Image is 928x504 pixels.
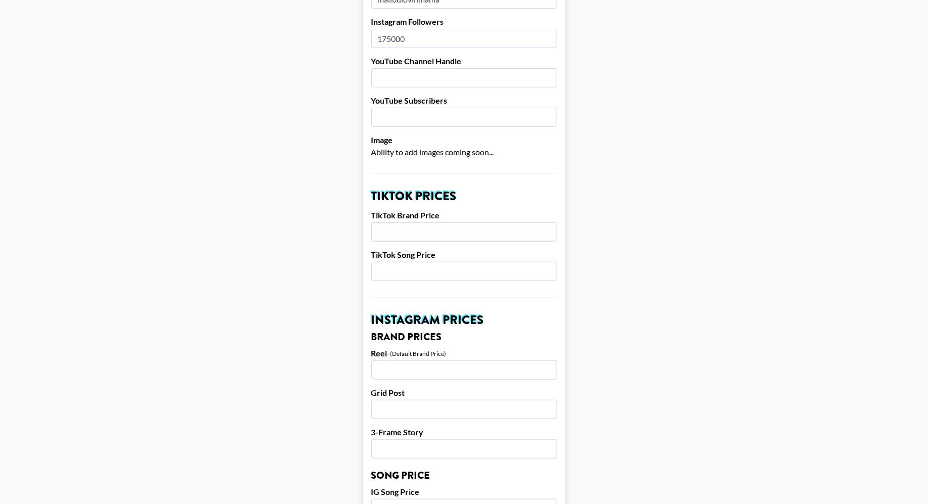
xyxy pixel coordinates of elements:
label: Image [371,135,557,145]
h2: TikTok Prices [371,190,557,202]
label: IG Song Price [371,487,557,497]
h3: Brand Prices [371,332,557,342]
h3: Song Price [371,471,557,481]
h2: Instagram Prices [371,314,557,326]
div: - (Default Brand Price) [387,350,447,357]
label: TikTok Brand Price [371,210,557,220]
span: Ability to add images coming soon... [371,147,494,157]
label: TikTok Song Price [371,250,557,260]
label: Grid Post [371,388,557,398]
label: YouTube Subscribers [371,96,557,106]
label: Reel [371,348,387,358]
label: Instagram Followers [371,17,557,27]
label: YouTube Channel Handle [371,56,557,66]
label: 3-Frame Story [371,427,557,437]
